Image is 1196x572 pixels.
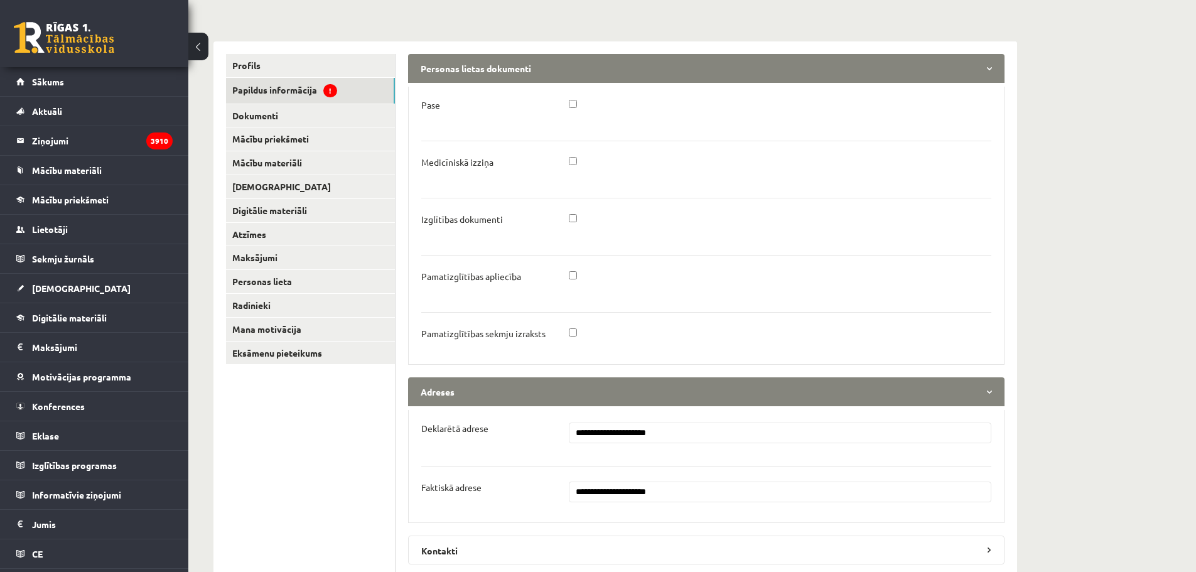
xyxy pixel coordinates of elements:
[16,451,173,480] a: Izglītības programas
[226,127,395,151] a: Mācību priekšmeti
[421,328,546,339] p: Pamatizglītības sekmju izraksts
[421,482,482,493] p: Faktiskā adrese
[16,362,173,391] a: Motivācijas programma
[16,510,173,539] a: Jumis
[16,480,173,509] a: Informatīvie ziņojumi
[32,105,62,117] span: Aktuāli
[421,271,521,282] p: Pamatizglītības apliecība
[16,303,173,332] a: Digitālie materiāli
[32,489,121,500] span: Informatīvie ziņojumi
[226,342,395,365] a: Eksāmenu pieteikums
[226,175,395,198] a: [DEMOGRAPHIC_DATA]
[16,274,173,303] a: [DEMOGRAPHIC_DATA]
[226,151,395,175] a: Mācību materiāli
[226,246,395,269] a: Maksājumi
[16,185,173,214] a: Mācību priekšmeti
[32,371,131,382] span: Motivācijas programma
[226,270,395,293] a: Personas lieta
[32,76,64,87] span: Sākums
[408,54,1005,83] legend: Personas lietas dokumenti
[16,156,173,185] a: Mācību materiāli
[32,165,102,176] span: Mācību materiāli
[16,126,173,155] a: Ziņojumi3910
[421,99,440,111] p: Pase
[226,54,395,77] a: Profils
[16,67,173,96] a: Sākums
[226,223,395,246] a: Atzīmes
[16,97,173,126] a: Aktuāli
[32,224,68,235] span: Lietotāji
[323,84,337,97] span: !
[408,377,1005,406] legend: Adreses
[226,78,395,104] a: Papildus informācija!
[16,333,173,362] a: Maksājumi
[32,283,131,294] span: [DEMOGRAPHIC_DATA]
[421,423,488,434] p: Deklarētā adrese
[226,294,395,317] a: Radinieki
[32,312,107,323] span: Digitālie materiāli
[408,536,1005,564] legend: Kontakti
[32,548,43,559] span: CE
[226,318,395,341] a: Mana motivācija
[32,460,117,471] span: Izglītības programas
[421,213,503,225] p: Izglītības dokumenti
[146,132,173,149] i: 3910
[16,244,173,273] a: Sekmju žurnāls
[421,156,493,168] p: Medicīniskā izziņa
[16,421,173,450] a: Eklase
[32,126,173,155] legend: Ziņojumi
[32,253,94,264] span: Sekmju žurnāls
[226,104,395,127] a: Dokumenti
[226,199,395,222] a: Digitālie materiāli
[32,333,173,362] legend: Maksājumi
[32,430,59,441] span: Eklase
[14,22,114,53] a: Rīgas 1. Tālmācības vidusskola
[16,215,173,244] a: Lietotāji
[32,401,85,412] span: Konferences
[16,392,173,421] a: Konferences
[16,539,173,568] a: CE
[32,519,56,530] span: Jumis
[32,194,109,205] span: Mācību priekšmeti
